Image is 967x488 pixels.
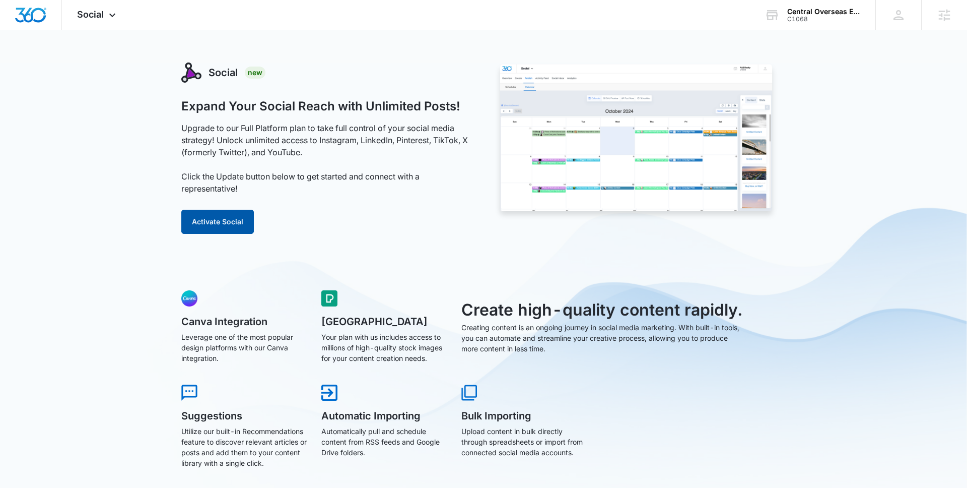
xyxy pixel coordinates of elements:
[181,99,460,114] h1: Expand Your Social Reach with Unlimited Posts!
[321,426,447,458] p: Automatically pull and schedule content from RSS feeds and Google Drive folders.
[461,298,744,322] h3: Create high-quality content rapidly.
[77,9,104,20] span: Social
[461,322,744,354] p: Creating content is an ongoing journey in social media marketing. With built-in tools, you can au...
[245,67,265,79] div: New
[461,426,587,458] p: Upload content in bulk directly through spreadsheets or import from connected social media accounts.
[321,317,447,327] h5: [GEOGRAPHIC_DATA]
[181,210,254,234] button: Activate Social
[181,411,307,421] h5: Suggestions
[787,16,861,23] div: account id
[181,426,307,468] p: Utilize our built-in Recommendations feature to discover relevant articles or posts and add them ...
[181,317,307,327] h5: Canva Integration
[181,122,472,195] p: Upgrade to our Full Platform plan to take full control of your social media strategy! Unlock unli...
[787,8,861,16] div: account name
[461,411,587,421] h5: Bulk Importing
[209,65,238,80] h3: Social
[321,332,447,363] p: Your plan with us includes access to millions of high-quality stock images for your content creat...
[321,411,447,421] h5: Automatic Importing
[181,332,307,363] p: Leverage one of the most popular design platforms with our Canva integration.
